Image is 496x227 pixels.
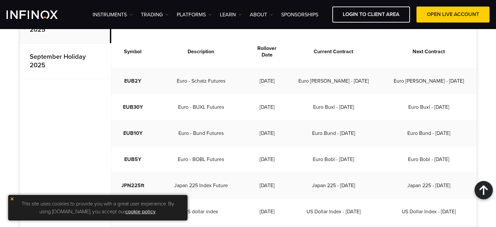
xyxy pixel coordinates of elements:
[154,199,248,225] td: US dollar index
[154,68,248,94] td: Euro - Schatz Futures
[286,172,381,199] td: Japan 225 - [DATE]
[381,199,476,225] td: US Dollar Index - [DATE]
[332,7,410,23] a: LOGIN TO CLIENT AREA
[381,68,476,94] td: Euro [PERSON_NAME] - [DATE]
[154,172,248,199] td: Japan 225 Index Future
[248,199,286,225] td: [DATE]
[112,172,154,199] td: JPN225ft
[248,172,286,199] td: [DATE]
[112,120,154,146] td: EUB10Y
[10,197,14,201] img: yellow close icon
[112,68,154,94] td: EUB2Y
[154,146,248,172] td: Euro - BOBL Futures
[248,68,286,94] td: [DATE]
[112,146,154,172] td: EUB5Y
[248,120,286,146] td: [DATE]
[381,94,476,120] td: Euro Buxl - [DATE]
[154,94,248,120] td: Euro - BUXL Futures
[381,146,476,172] td: Euro Bobl - [DATE]
[11,198,184,217] p: This site uses cookies to provide you with a great user experience. By using [DOMAIN_NAME], you a...
[286,68,381,94] td: Euro [PERSON_NAME] - [DATE]
[248,35,286,68] th: Rollover Date
[381,35,476,68] th: Next Contract
[7,10,73,19] a: INFINOX Logo
[177,11,212,19] a: PLATFORMS
[248,146,286,172] td: [DATE]
[250,11,273,19] a: ABOUT
[281,11,318,19] a: SPONSORSHIPS
[286,120,381,146] td: Euro Bund - [DATE]
[286,94,381,120] td: Euro Buxl - [DATE]
[286,35,381,68] th: Current Contract
[286,199,381,225] td: US Dollar Index - [DATE]
[112,94,154,120] td: EUB30Y
[93,11,133,19] a: Instruments
[30,53,86,69] strong: September Holiday 2025
[125,208,156,215] a: cookie policy
[112,35,154,68] th: Symbol
[416,7,489,23] a: OPEN LIVE ACCOUNT
[154,35,248,68] th: Description
[248,94,286,120] td: [DATE]
[381,120,476,146] td: Euro Bund - [DATE]
[220,11,242,19] a: Learn
[381,172,476,199] td: Japan 225 - [DATE]
[30,17,87,34] strong: September Rollover 2025
[286,146,381,172] td: Euro Bobl - [DATE]
[154,120,248,146] td: Euro - Bund Futures
[141,11,169,19] a: TRADING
